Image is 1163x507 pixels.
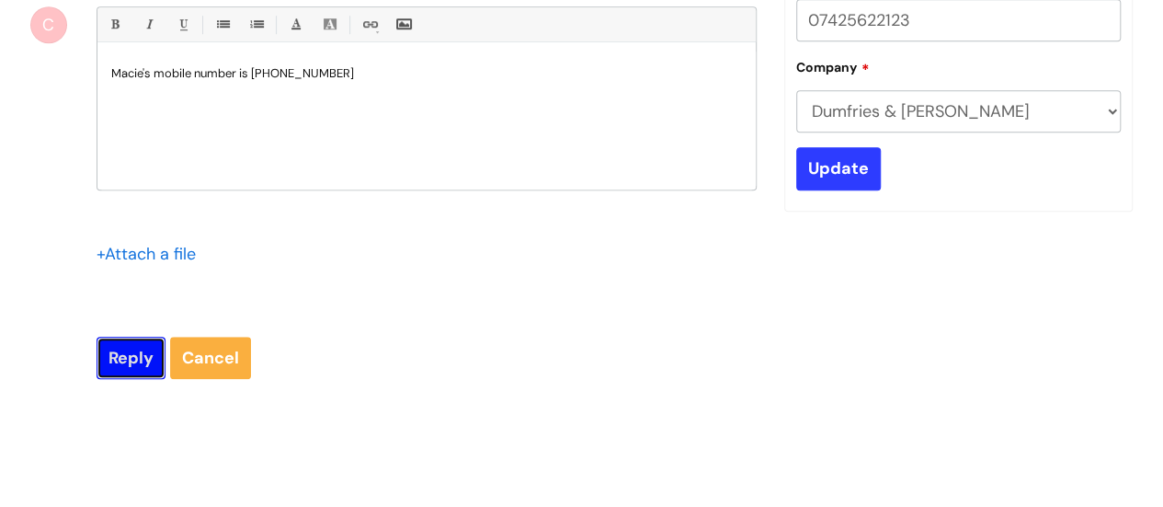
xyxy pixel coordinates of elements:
[392,13,415,36] a: Insert Image...
[318,13,341,36] a: Back Color
[30,6,67,43] div: C
[358,13,381,36] a: Link
[170,337,251,379] a: Cancel
[796,147,881,190] input: Update
[111,65,742,82] p: Macie's mobile number is [PHONE_NUMBER]
[97,239,207,269] div: Attach a file
[97,337,165,379] input: Reply
[796,57,870,75] label: Company
[245,13,268,36] a: 1. Ordered List (Ctrl-Shift-8)
[137,13,160,36] a: Italic (Ctrl-I)
[211,13,234,36] a: • Unordered List (Ctrl-Shift-7)
[103,13,126,36] a: Bold (Ctrl-B)
[171,13,194,36] a: Underline(Ctrl-U)
[284,13,307,36] a: Font Color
